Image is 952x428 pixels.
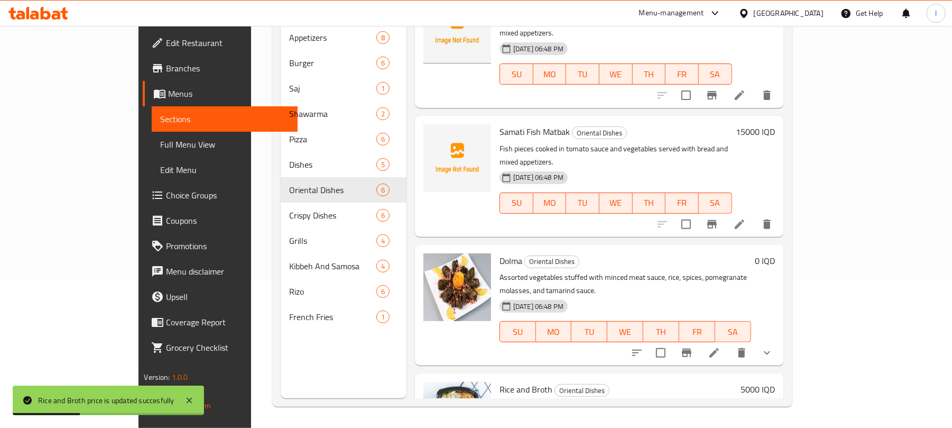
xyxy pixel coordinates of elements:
[289,234,376,247] span: Grills
[377,160,389,170] span: 5
[376,260,390,272] div: items
[633,193,666,214] button: TH
[289,158,376,171] div: Dishes
[377,261,389,271] span: 4
[289,285,376,298] span: Rizo
[500,142,732,169] p: Fish pieces cooked in tomato sauce and vegetables served with bread and mixed appetizers.
[612,324,639,340] span: WE
[500,253,522,269] span: Dolma
[524,256,579,268] div: Oriental Dishes
[143,81,298,106] a: Menus
[376,209,390,222] div: items
[719,324,747,340] span: SA
[289,184,376,196] span: Oriental Dishes
[708,347,720,359] a: Edit menu item
[754,340,780,366] button: show more
[377,287,389,297] span: 6
[166,37,289,49] span: Edit Restaurant
[289,311,376,323] span: French Fries
[504,324,532,340] span: SU
[143,56,298,81] a: Branches
[703,67,728,82] span: SA
[376,184,390,196] div: items
[607,321,643,342] button: WE
[281,228,406,253] div: Grills4
[376,107,390,120] div: items
[289,133,376,145] span: Pizza
[376,285,390,298] div: items
[572,126,627,139] div: Oriental Dishes
[699,212,725,237] button: Branch-specific-item
[377,33,389,43] span: 8
[599,193,633,214] button: WE
[281,279,406,304] div: Rizo6
[670,67,695,82] span: FR
[555,385,609,397] span: Oriental Dishes
[670,195,695,211] span: FR
[666,63,699,85] button: FR
[377,211,389,221] span: 6
[624,340,650,366] button: sort-choices
[281,152,406,177] div: Dishes5
[172,370,188,384] span: 1.0.0
[639,7,704,20] div: Menu-management
[143,208,298,233] a: Coupons
[281,76,406,101] div: Saj1
[729,340,754,366] button: delete
[143,183,298,208] a: Choice Groups
[289,82,376,95] span: Saj
[761,347,773,359] svg: Show Choices
[648,324,675,340] span: TH
[500,124,570,140] span: Samati Fish Matbak
[281,21,406,334] nav: Menu sections
[525,256,579,268] span: Oriental Dishes
[699,83,725,108] button: Branch-specific-item
[376,133,390,145] div: items
[152,157,298,183] a: Edit Menu
[143,30,298,56] a: Edit Restaurant
[683,324,711,340] span: FR
[166,62,289,75] span: Branches
[935,7,937,19] span: l
[715,321,751,342] button: SA
[643,321,679,342] button: TH
[754,212,780,237] button: delete
[504,67,529,82] span: SU
[699,63,732,85] button: SA
[376,158,390,171] div: items
[533,193,567,214] button: MO
[289,260,376,272] span: Kibbeh And Samosa
[289,57,376,69] span: Burger
[637,67,662,82] span: TH
[500,271,751,297] p: Assorted vegetables stuffed with minced meat sauce, rice, spices, pomegranate molasses, and tamar...
[604,195,628,211] span: WE
[554,384,609,397] div: Oriental Dishes
[500,381,552,397] span: Rice and Broth
[604,67,628,82] span: WE
[160,138,289,151] span: Full Menu View
[289,31,376,44] div: Appetizers
[566,193,599,214] button: TU
[538,67,562,82] span: MO
[500,321,536,342] button: SU
[143,284,298,309] a: Upsell
[509,44,568,54] span: [DATE] 06:48 PM
[166,341,289,354] span: Grocery Checklist
[675,84,697,106] span: Select to update
[376,82,390,95] div: items
[570,195,595,211] span: TU
[674,340,699,366] button: Branch-specific-item
[166,240,289,252] span: Promotions
[143,335,298,360] a: Grocery Checklist
[289,209,376,222] span: Crispy Dishes
[540,324,568,340] span: MO
[377,109,389,119] span: 2
[143,259,298,284] a: Menu disclaimer
[377,58,389,68] span: 6
[166,316,289,329] span: Coverage Report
